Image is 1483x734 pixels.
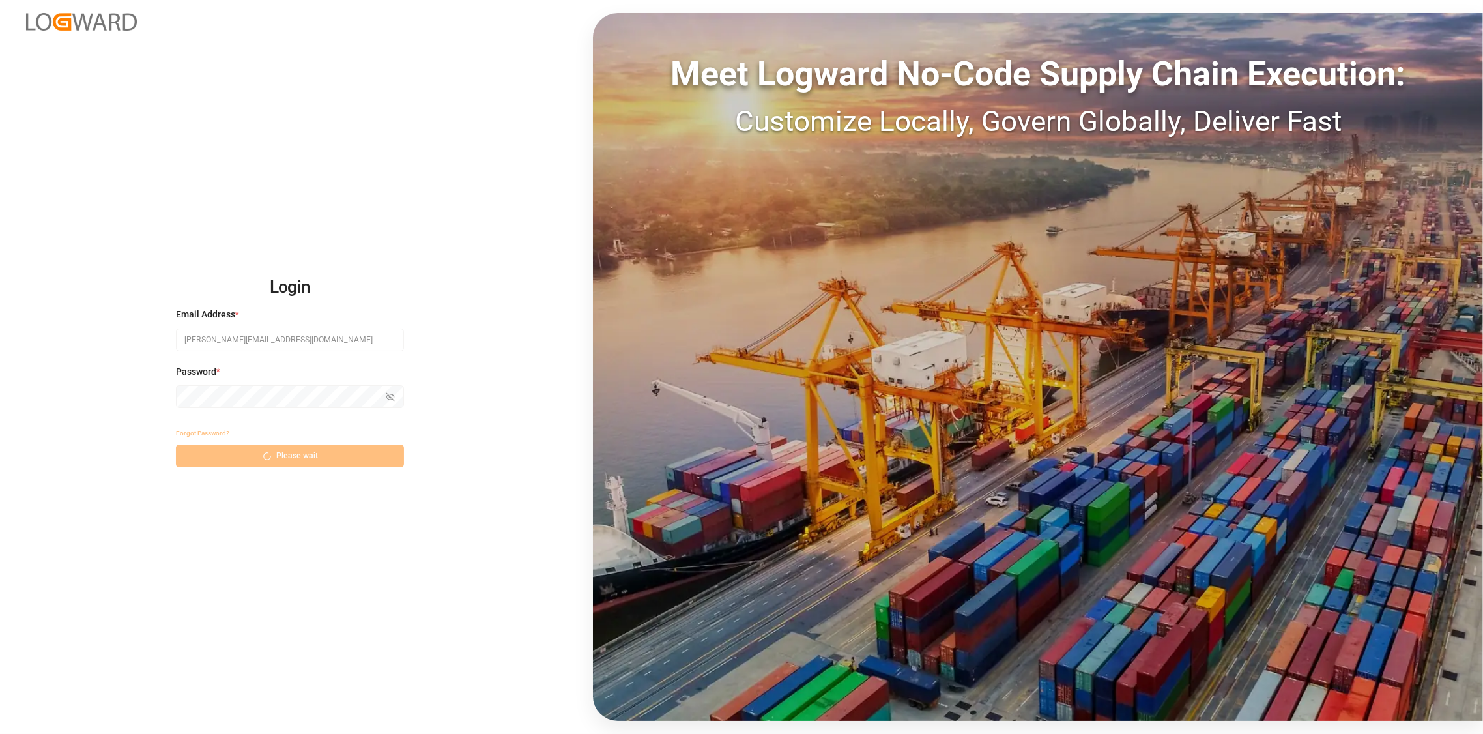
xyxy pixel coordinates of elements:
[593,100,1483,143] div: Customize Locally, Govern Globally, Deliver Fast
[176,365,216,379] span: Password
[26,13,137,31] img: Logward_new_orange.png
[593,49,1483,100] div: Meet Logward No-Code Supply Chain Execution:
[176,308,235,321] span: Email Address
[176,329,404,351] input: Enter your email
[176,267,404,308] h2: Login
